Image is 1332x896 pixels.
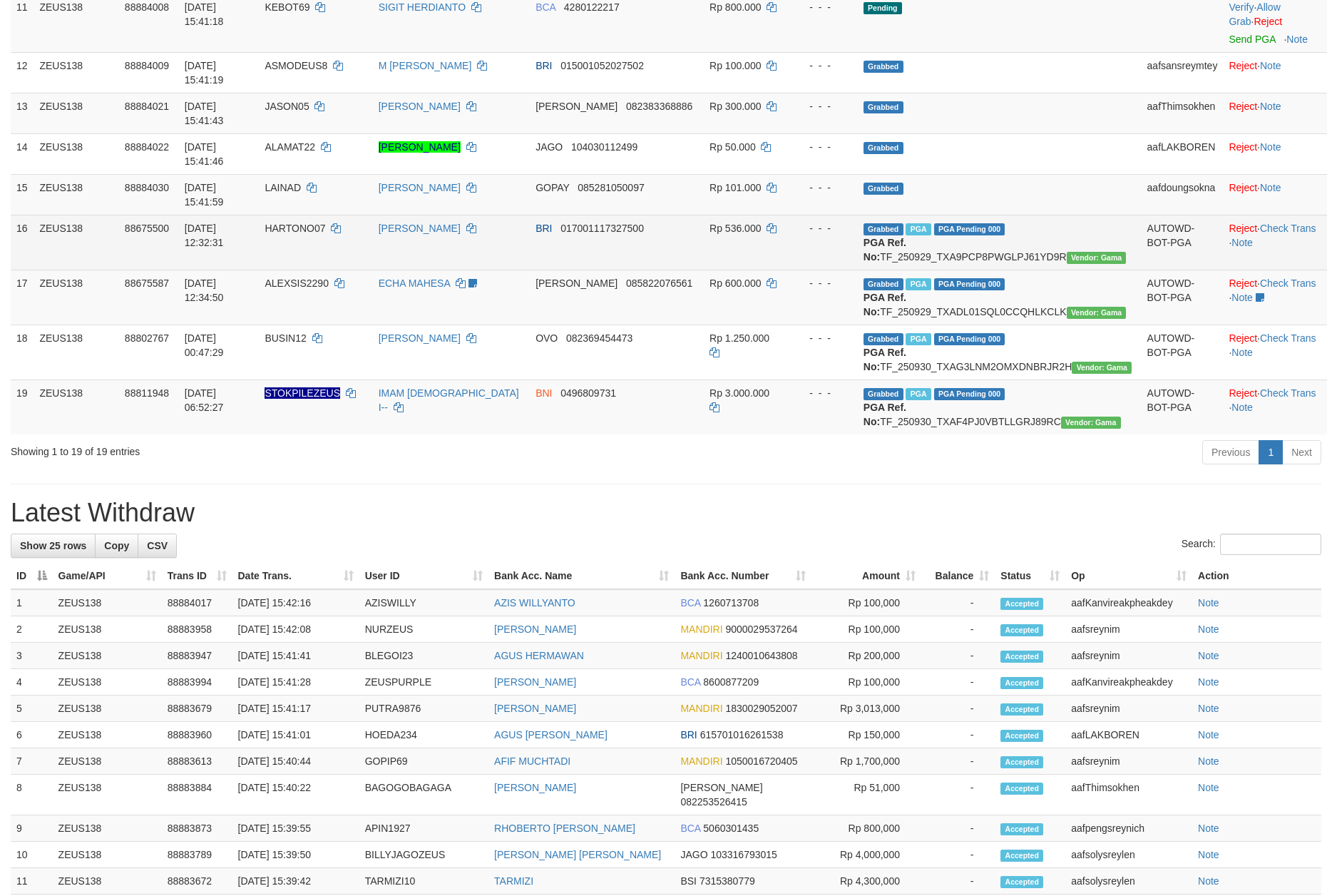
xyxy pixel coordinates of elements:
[1142,174,1224,215] td: aafdoungsokna
[1229,332,1257,344] a: Reject
[626,278,692,289] span: Copy 085822076561 to clipboard
[379,332,461,344] a: [PERSON_NAME]
[864,142,903,154] span: Grabbed
[11,380,34,434] td: 19
[11,643,53,669] td: 3
[1065,722,1192,748] td: aafLAKBOREN
[864,237,906,263] b: PGA Ref. No:
[185,387,224,413] span: [DATE] 06:52:27
[125,387,169,399] span: 88811948
[578,182,644,193] span: Copy 085281050097 to clipboard
[1065,616,1192,643] td: aafsreynim
[1000,756,1043,768] span: Accepted
[1260,182,1281,193] a: Note
[709,332,769,344] span: Rp 1.250.000
[680,676,700,688] span: BCA
[1142,133,1224,174] td: aafLAKBOREN
[1231,237,1253,248] a: Note
[703,676,759,688] span: Copy 8600877209 to clipboard
[1229,34,1275,45] a: Send PGA
[185,223,224,248] span: [DATE] 12:32:31
[1223,133,1327,174] td: ·
[147,540,168,551] span: CSV
[11,174,34,215] td: 15
[675,563,811,589] th: Bank Acc. Number: activate to sort column ascending
[1220,534,1321,555] input: Search:
[494,755,570,767] a: AFIF MUCHTADI
[359,696,488,722] td: PUTRA9876
[34,325,118,380] td: ZEUS138
[1223,215,1327,270] td: · ·
[571,141,637,153] span: Copy 104030112499 to clipboard
[680,597,700,609] span: BCA
[1202,440,1259,464] a: Previous
[1260,60,1281,71] a: Note
[906,278,931,290] span: Marked by aafpengsreynich
[921,722,995,748] td: -
[185,278,224,303] span: [DATE] 12:34:50
[796,386,852,400] div: - - -
[1198,597,1219,609] a: Note
[53,589,162,616] td: ZEUS138
[709,60,761,71] span: Rp 100.000
[185,141,224,167] span: [DATE] 15:41:46
[359,563,488,589] th: User ID: activate to sort column ascending
[11,563,53,589] th: ID: activate to sort column descending
[11,669,53,696] td: 4
[34,174,118,215] td: ZEUS138
[1231,347,1253,358] a: Note
[265,223,325,234] span: HARTONO07
[359,775,488,815] td: BAGOGOBAGAGA
[626,101,692,112] span: Copy 082383368886 to clipboard
[864,292,906,317] b: PGA Ref. No:
[379,182,461,193] a: [PERSON_NAME]
[359,616,488,643] td: NURZEUS
[11,589,53,616] td: 1
[494,729,608,740] a: AGUS [PERSON_NAME]
[1192,563,1321,589] th: Action
[1198,823,1219,834] a: Note
[811,696,921,722] td: Rp 3,013,000
[1231,402,1253,413] a: Note
[162,563,232,589] th: Trans ID: activate to sort column ascending
[1000,783,1043,795] span: Accepted
[811,748,921,775] td: Rp 1,700,000
[858,325,1142,380] td: TF_250930_TXAG3LNM2OMXDNBRJR2H
[1260,278,1316,289] a: Check Trans
[811,669,921,696] td: Rp 100,000
[680,623,722,635] span: MANDIRI
[1000,651,1043,663] span: Accepted
[265,387,340,399] span: Nama rekening ada tanda titik/strip, harap diedit
[864,333,903,345] span: Grabbed
[560,223,644,234] span: Copy 017001117327500 to clipboard
[53,669,162,696] td: ZEUS138
[864,223,903,235] span: Grabbed
[20,540,86,551] span: Show 25 rows
[864,347,906,372] b: PGA Ref. No:
[11,748,53,775] td: 7
[11,499,1321,527] h1: Latest Withdraw
[34,380,118,434] td: ZEUS138
[185,101,224,126] span: [DATE] 15:41:43
[811,643,921,669] td: Rp 200,000
[125,1,169,13] span: 88884008
[1223,325,1327,380] td: · ·
[796,180,852,195] div: - - -
[680,703,722,714] span: MANDIRI
[564,1,620,13] span: Copy 4280122217 to clipboard
[232,696,359,722] td: [DATE] 15:41:17
[1254,16,1282,27] a: Reject
[1072,362,1132,374] span: Vendor URL: https://trx31.1velocity.biz
[811,775,921,815] td: Rp 51,000
[379,1,466,13] a: SIGIT HERDIANTO
[536,1,555,13] span: BCA
[1065,775,1192,815] td: aafThimsokhen
[185,1,224,27] span: [DATE] 15:41:18
[34,133,118,174] td: ZEUS138
[379,141,461,153] a: [PERSON_NAME]
[811,722,921,748] td: Rp 150,000
[265,1,309,13] span: KEBOT69
[796,99,852,113] div: - - -
[1000,703,1043,716] span: Accepted
[125,60,169,71] span: 88884009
